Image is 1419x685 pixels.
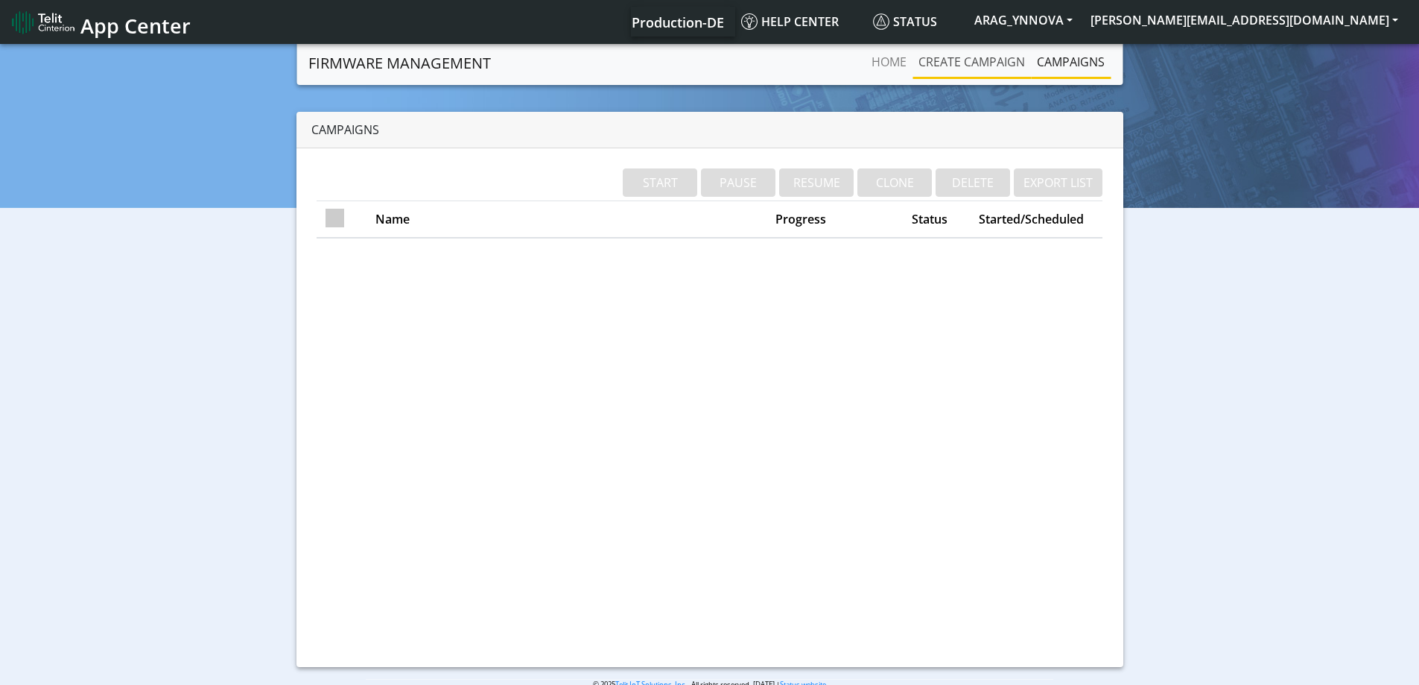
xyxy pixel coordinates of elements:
th: Name [366,201,702,239]
a: Firmware management [308,48,491,78]
img: status.svg [873,13,889,30]
img: knowledge.svg [741,13,758,30]
span: Production-DE [632,13,724,31]
button: ARAG_YNNOVA [965,7,1082,34]
th: Status [900,201,960,239]
img: logo-telit-cinterion-gw-new.png [12,10,74,34]
th: Started/Scheduled [960,201,1103,239]
button: [PERSON_NAME][EMAIL_ADDRESS][DOMAIN_NAME] [1082,7,1407,34]
span: Status [873,13,937,30]
a: App Center [12,6,188,38]
a: Home [866,47,912,77]
span: App Center [80,12,191,40]
a: Your current platform instance [631,7,723,37]
th: Progress [702,201,900,239]
a: Campaigns [1031,47,1111,77]
a: Status [867,7,965,37]
div: Campaigns [296,112,1123,148]
a: Create campaign [912,47,1031,77]
span: Help center [741,13,839,30]
a: Help center [735,7,867,37]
